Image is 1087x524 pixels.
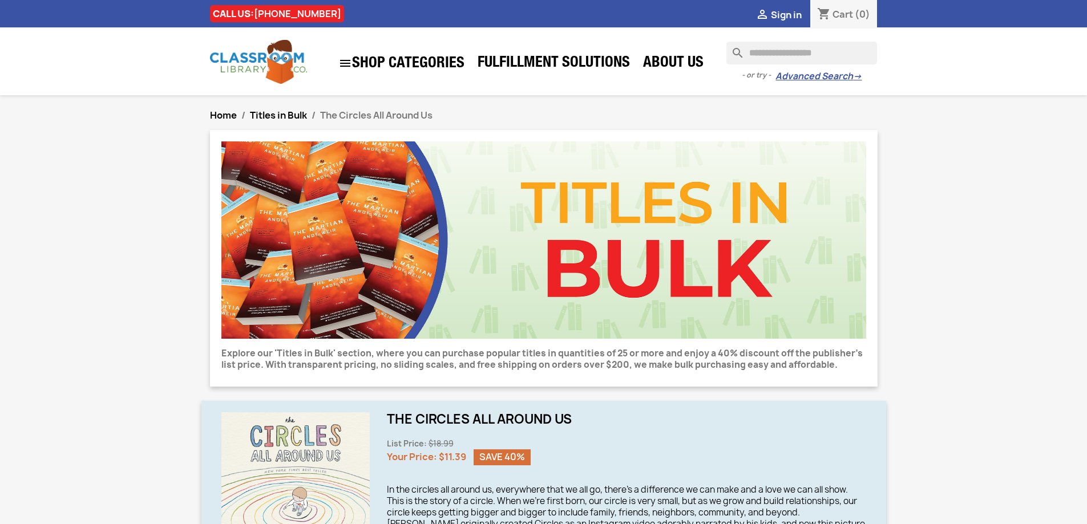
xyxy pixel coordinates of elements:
i:  [755,9,769,22]
span: Save 40% [474,449,531,465]
span: The Circles All Around Us [320,109,433,121]
i: search [281,472,310,501]
span: $11.39 [439,450,466,463]
a: Titles in Bulk [250,109,307,121]
input: Search [726,42,877,64]
p: Explore our 'Titles in Bulk' section, where you can purchase popular titles in quantities of 25 o... [221,348,866,371]
i: search [726,42,740,55]
a: Home [210,109,237,121]
span: → [853,71,862,82]
span: Sign in [771,9,802,21]
a: About Us [637,52,709,75]
i:  [338,56,352,70]
a: SHOP CATEGORIES [333,51,470,76]
a: Fulfillment Solutions [472,52,636,75]
span: List Price: [387,438,427,449]
a: [PHONE_NUMBER] [254,7,341,20]
div: CALL US: [210,5,344,22]
span: $18.99 [429,438,454,449]
span: - or try - [742,70,775,81]
img: Classroom Library Company [210,40,307,84]
span: Your Price: [387,450,437,463]
h1: The Circles All Around Us [387,412,866,426]
span: Cart [833,8,853,21]
img: CLC_Bulk.jpg [221,141,866,339]
i: shopping_cart [817,8,831,22]
a: Advanced Search→ [775,71,862,82]
span: (0) [855,8,870,21]
a:  Sign in [755,9,802,21]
